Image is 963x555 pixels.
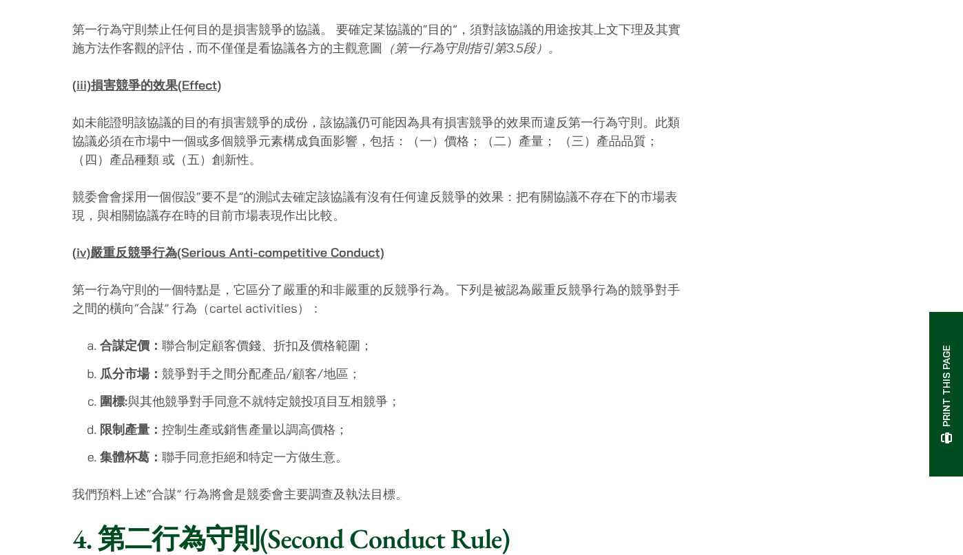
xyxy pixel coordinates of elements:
[177,244,384,260] u: (Serious Anti-competitive Conduct)
[524,40,561,56] em: 段）。
[100,337,162,353] strong: 合謀定價：
[100,392,686,410] li: 與其他競爭對手同意不就特定競投項目互相競爭；
[100,420,686,439] li: 控制生產或銷售產量以調高價格；
[72,187,686,224] p: 競委會會採用一個假設“要不是”的測試去確定該協議有沒有任何違反競爭的效果：把有關協議不存在下的市場表現，與相關協議存在時的目前市場表現作出比較。
[72,522,686,555] h2: 4. 第二行為守則(Second Conduct Rule)
[100,449,162,465] strong: 集體杯葛：
[72,77,91,93] u: (iii)
[72,20,686,57] p: 第一行為守則禁止任何目的是損害競爭的協議。 要確定某協議的“目的”，須對該協議的用途按其上文下理及其實施方法作客觀的評估，而不僅僅是看協議各方的主觀意圖
[72,244,90,260] u: (iv)
[100,366,162,381] strong: 瓜分市場：
[90,244,177,260] u: 嚴重反競爭行為
[72,280,686,317] p: 第一行為守則的一個特點是，它區分了嚴重的和非嚴重的反競爭行為。下列是被認為嚴重反競爭行為的競爭對手之間的橫向“合謀” 行為（cartel activities）：
[100,364,686,383] li: 競爭對手之間分配產品/顧客/地區；
[178,77,221,93] u: (Effect)
[100,336,686,355] li: 聯合制定顧客價錢、折扣及價格範圍；
[72,113,686,169] p: 如未能證明該協議的目的有損害競爭的成份，該協議仍可能因為具有損害競爭的效果而違反第一行為守則。此類協議必須在市場中一個或多個競爭元素構成負面影響，包括：（一）價格；（二）產量； （三）產品品質；...
[506,40,524,56] em: 3.5
[100,448,686,466] li: 聯手同意拒絕和特定一方做生意。
[91,77,178,93] u: 損害競爭的效果
[100,393,127,409] strong: 圍標:
[382,40,506,56] em: （第一行為守則指引第
[100,421,162,437] strong: 限制產量：
[72,485,686,503] p: 我們預料上述“合謀” 行為將會是競委會主要調查及執法目標。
